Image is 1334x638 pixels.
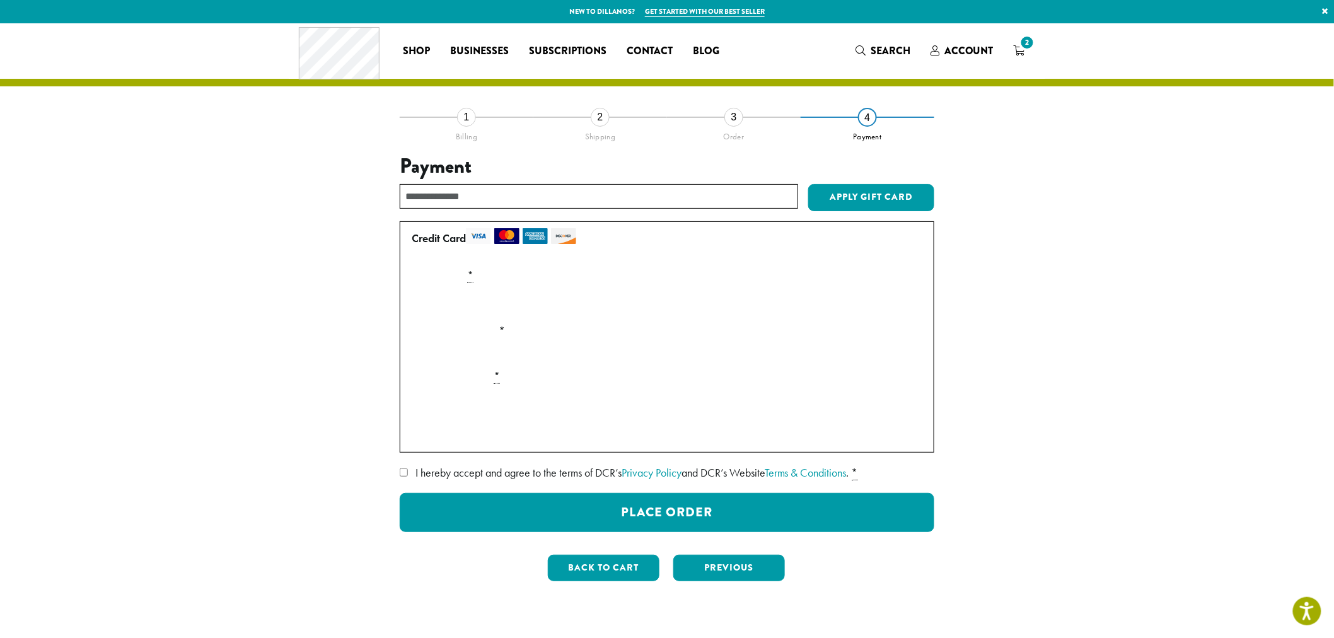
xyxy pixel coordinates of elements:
[765,465,847,480] a: Terms & Conditions
[415,465,849,480] span: I hereby accept and agree to the terms of DCR’s and DCR’s Website .
[466,228,491,244] img: visa
[400,154,934,178] h3: Payment
[400,493,934,532] button: Place Order
[645,6,765,17] a: Get started with our best seller
[467,268,473,283] abbr: required
[412,228,917,248] label: Credit Card
[533,127,667,142] div: Shipping
[693,43,719,59] span: Blog
[393,41,440,61] a: Shop
[858,108,877,127] div: 4
[494,369,500,384] abbr: required
[724,108,743,127] div: 3
[667,127,801,142] div: Order
[808,184,934,212] button: Apply Gift Card
[403,43,430,59] span: Shop
[852,465,858,480] abbr: required
[551,228,576,244] img: discover
[400,468,408,477] input: I hereby accept and agree to the terms of DCR’sPrivacy Policyand DCR’s WebsiteTerms & Conditions. *
[627,43,673,59] span: Contact
[548,555,659,581] button: Back to cart
[845,40,920,61] a: Search
[457,108,476,127] div: 1
[400,127,533,142] div: Billing
[529,43,606,59] span: Subscriptions
[622,465,681,480] a: Privacy Policy
[523,228,548,244] img: amex
[1019,34,1036,51] span: 2
[673,555,785,581] button: Previous
[871,43,910,58] span: Search
[801,127,934,142] div: Payment
[450,43,509,59] span: Businesses
[591,108,610,127] div: 2
[944,43,994,58] span: Account
[494,228,519,244] img: mastercard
